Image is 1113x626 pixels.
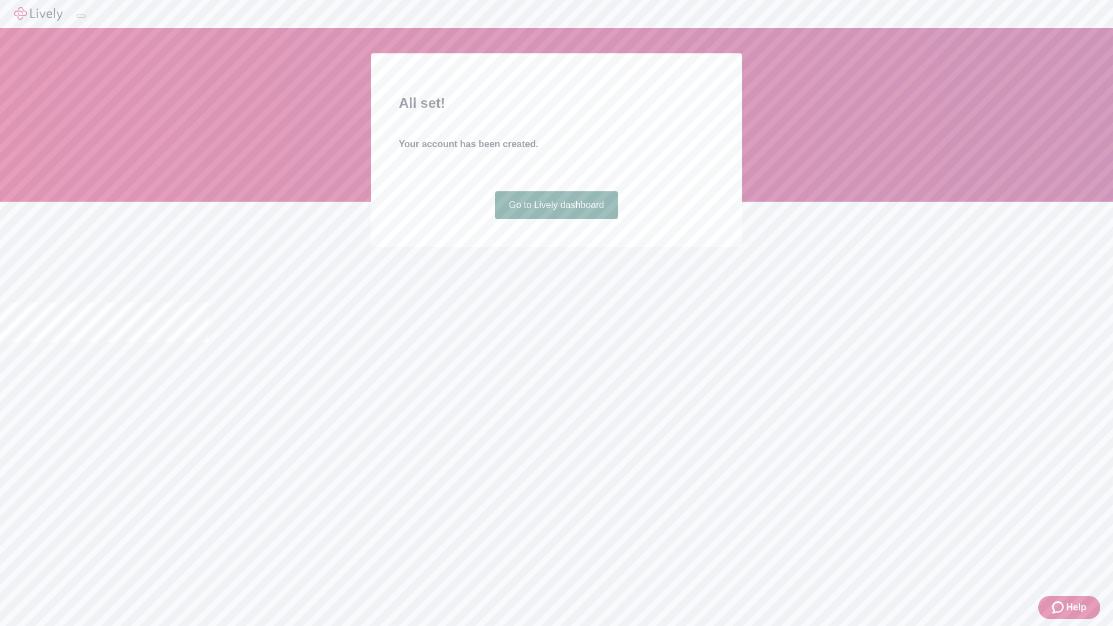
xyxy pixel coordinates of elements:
[1052,600,1066,614] svg: Zendesk support icon
[1066,600,1086,614] span: Help
[14,7,63,21] img: Lively
[399,93,714,114] h2: All set!
[77,14,86,18] button: Log out
[495,191,619,219] a: Go to Lively dashboard
[399,137,714,151] h4: Your account has been created.
[1038,596,1100,619] button: Zendesk support iconHelp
